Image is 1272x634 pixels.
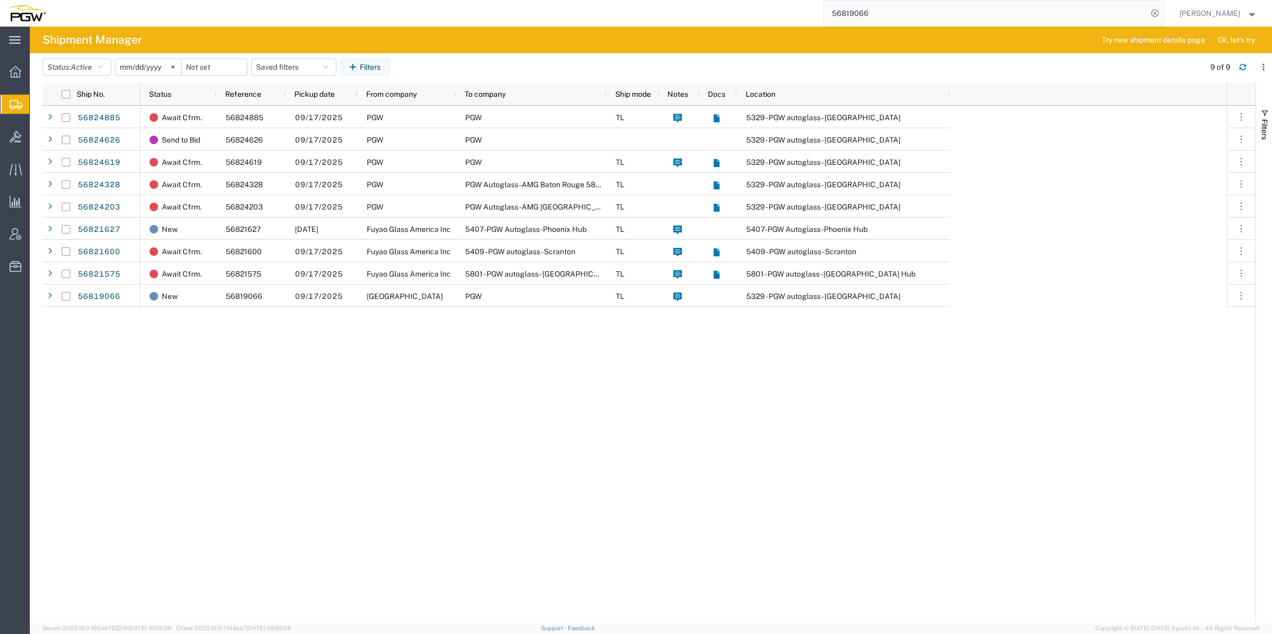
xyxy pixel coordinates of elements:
[367,292,443,301] span: TRG Chillicothe
[465,292,482,301] span: PGW
[77,132,121,149] a: 56824626
[246,625,291,631] span: [DATE] 09:58:55
[746,203,901,211] span: 5329 - PGW autoglass - Chillicothe
[77,221,121,238] a: 56821627
[128,625,171,631] span: [DATE] 10:05:38
[541,625,568,631] a: Support
[465,225,587,233] span: 5407-PGW Autoglass -Phoenix Hub
[226,247,262,256] span: 56821600
[77,177,121,194] a: 56824328
[1095,624,1259,633] span: Copyright © [DATE]-[DATE] Agistix Inc., All Rights Reserved
[77,244,121,261] a: 56821600
[1179,7,1240,19] span: Ksenia Gushchina-Kerecz
[1210,62,1230,73] div: 9 of 9
[181,59,247,75] input: Not set
[226,292,262,301] span: 56819066
[1179,7,1258,20] button: [PERSON_NAME]
[746,292,901,301] span: 5329 - PGW autoglass - Chillicothe
[465,136,482,144] span: PGW
[226,158,262,166] span: 56824619
[367,136,383,144] span: PGW
[746,158,901,166] span: 5329 - PGW autoglass - Chillicothe
[1260,119,1269,140] span: Filters
[225,90,261,98] span: Reference
[226,225,261,233] span: 56821627
[77,266,121,283] a: 56821575
[295,270,343,278] span: 09/17/2025
[162,218,178,240] span: New
[616,203,624,211] span: TL
[616,292,624,301] span: TL
[367,180,383,189] span: PGW
[616,158,624,166] span: TL
[295,203,343,211] span: 09/17/2025
[295,113,343,122] span: 09/17/2025
[465,180,604,189] span: PGW Autoglass-AMG Baton Rouge 5818
[568,625,595,631] a: Feedback
[708,90,725,98] span: Docs
[77,199,121,216] a: 56824203
[1209,31,1264,48] button: Ok, let's try
[77,110,121,127] a: 56824885
[366,90,417,98] span: From company
[295,180,343,189] span: 09/17/2025
[162,263,202,285] span: Await Cfrm.
[295,292,343,301] span: 09/17/2025
[367,270,451,278] span: Fuyao Glass America Inc
[746,136,901,144] span: 5329 - PGW autoglass - Chillicothe
[746,247,856,256] span: 5409 - PGW autoglass - Scranton
[71,63,92,71] span: Active
[162,285,178,307] span: New
[176,625,291,631] span: Client: 2025.19.0-7f44ea7
[367,247,451,256] span: Fuyao Glass America Inc
[7,5,46,21] img: logo
[115,59,181,75] input: Not set
[226,203,263,211] span: 56824203
[465,270,634,278] span: 5801 - PGW autoglass - Fort Worth Hub
[251,59,336,76] button: Saved filters
[367,225,451,233] span: Fuyao Glass America Inc
[226,113,263,122] span: 56824885
[367,158,383,166] span: PGW
[615,90,651,98] span: Ship mode
[616,113,624,122] span: TL
[465,247,575,256] span: 5409 - PGW autoglass - Scranton
[616,225,624,233] span: TL
[295,136,343,144] span: 09/17/2025
[162,173,202,196] span: Await Cfrm.
[226,180,263,189] span: 56824328
[465,113,482,122] span: PGW
[43,27,142,53] h4: Shipment Manager
[295,158,343,166] span: 09/17/2025
[226,270,261,278] span: 56821575
[162,196,202,218] span: Await Cfrm.
[465,158,482,166] span: PGW
[746,113,901,122] span: 5329 - PGW autoglass - Chillicothe
[340,59,390,76] button: Filters
[162,129,200,151] span: Send to Bid
[746,90,775,98] span: Location
[746,180,901,189] span: 5329 - PGW autoglass - Chillicothe
[746,270,915,278] span: 5801 - PGW autoglass - Fort Worth Hub
[465,203,637,211] span: PGW Autoglass-AMG San Antonio 5805
[367,113,383,122] span: PGW
[465,90,506,98] span: To company
[77,154,121,171] a: 56824619
[367,203,383,211] span: PGW
[149,90,171,98] span: Status
[295,247,343,256] span: 09/17/2025
[295,225,318,233] span: 09/18/2025
[77,90,105,98] span: Ship No.
[616,270,624,278] span: TL
[226,136,263,144] span: 56824626
[746,225,868,233] span: 5407-PGW Autoglass -Phoenix Hub
[1102,35,1205,46] span: Try new shipment details page
[43,625,171,631] span: Server: 2025.19.0-192a4753216
[162,106,202,129] span: Await Cfrm.
[667,90,688,98] span: Notes
[616,247,624,256] span: TL
[824,1,1147,26] input: Search for shipment number, reference number
[162,240,202,263] span: Await Cfrm.
[77,288,121,305] a: 56819066
[616,180,624,189] span: TL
